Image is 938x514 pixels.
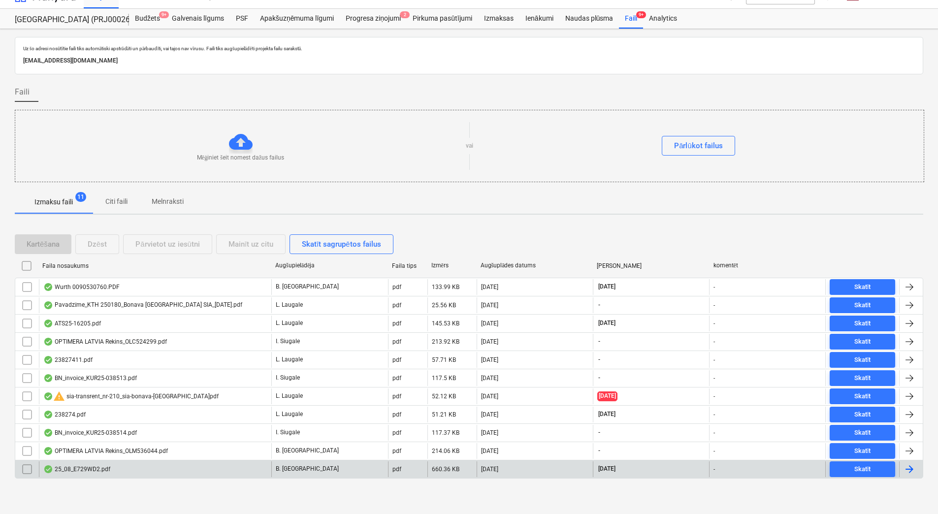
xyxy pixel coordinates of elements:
a: Naudas plūsma [559,9,619,29]
div: - [713,411,715,418]
span: 9+ [159,11,169,18]
div: - [713,338,715,345]
button: Skatīt [830,297,895,313]
a: Izmaksas [478,9,519,29]
div: Skatīt [854,446,871,457]
span: [DATE] [597,465,616,473]
div: OCR pabeigts [43,356,53,364]
div: OCR pabeigts [43,374,53,382]
div: Mēģiniet šeit nomest dažus failusvaiPārlūkot failus [15,110,924,182]
span: 2 [400,11,410,18]
span: [DATE] [597,391,617,401]
div: pdf [392,302,401,309]
div: Augšuplādes datums [481,262,589,269]
div: OCR pabeigts [43,465,53,473]
div: [DATE] [481,393,498,400]
p: vai [466,142,473,150]
div: OPTIMERA LATVIA Rekins_OLC524299.pdf [43,338,167,346]
a: Pirkuma pasūtījumi [407,9,478,29]
div: Analytics [643,9,683,29]
div: 145.53 KB [432,320,459,327]
div: pdf [392,411,401,418]
div: 117.5 KB [432,375,456,382]
div: pdf [392,320,401,327]
div: 23827411.pdf [43,356,93,364]
div: Apakšuzņēmuma līgumi [254,9,340,29]
button: Skatīt sagrupētos failus [290,234,393,254]
div: sia-transrent_nr-210_sia-bonava-[GEOGRAPHIC_DATA]pdf [43,390,219,402]
div: pdf [392,466,401,473]
button: Skatīt [830,370,895,386]
div: OCR pabeigts [43,301,53,309]
div: - [713,284,715,290]
div: Skatīt [854,354,871,366]
div: Skatīt [854,282,871,293]
button: Skatīt [830,407,895,422]
span: - [597,447,601,455]
p: I. Siugale [276,428,300,437]
p: B. [GEOGRAPHIC_DATA] [276,283,339,291]
span: Faili [15,86,30,98]
div: ATS25-16205.pdf [43,320,101,327]
div: Skatīt [854,373,871,384]
div: OCR pabeigts [43,411,53,418]
div: Skatīt [854,427,871,439]
div: - [713,429,715,436]
div: Pavadzīme_KTH 250180_Bonava [GEOGRAPHIC_DATA] SIA_[DATE].pdf [43,301,242,309]
button: Skatīt [830,279,895,295]
div: [DATE] [481,302,498,309]
div: pdf [392,429,401,436]
div: Faili [619,9,643,29]
div: 660.36 KB [432,466,459,473]
div: Chat Widget [889,467,938,514]
p: L. Laugale [276,392,303,400]
div: Progresa ziņojumi [340,9,407,29]
p: L. Laugale [276,355,303,364]
div: - [713,375,715,382]
p: I. Siugale [276,374,300,382]
a: Faili9+ [619,9,643,29]
div: pdf [392,284,401,290]
p: Citi faili [104,196,128,207]
div: 214.06 KB [432,448,459,454]
div: 57.71 KB [432,356,456,363]
p: L. Laugale [276,410,303,418]
div: 25.56 KB [432,302,456,309]
a: Ienākumi [519,9,559,29]
span: - [597,374,601,382]
a: PSF [230,9,254,29]
div: 238274.pdf [43,411,86,418]
p: Uz šo adresi nosūtītie faili tiks automātiski apstrādāti un pārbaudīti, vai tajos nav vīrusu. Fai... [23,45,915,52]
div: [DATE] [481,320,498,327]
div: Augšupielādēja [275,262,384,269]
div: - [713,356,715,363]
button: Skatīt [830,425,895,441]
button: Pārlūkot failus [662,136,735,156]
p: I. Siugale [276,337,300,346]
div: OPTIMERA LATVIA Rekins_OLM536044.pdf [43,447,168,455]
a: Progresa ziņojumi2 [340,9,407,29]
p: B. [GEOGRAPHIC_DATA] [276,465,339,473]
div: [DATE] [481,429,498,436]
span: [DATE] [597,283,616,291]
span: - [597,355,601,364]
div: [DATE] [481,375,498,382]
div: Skatīt [854,464,871,475]
div: pdf [392,375,401,382]
p: L. Laugale [276,319,303,327]
p: B. [GEOGRAPHIC_DATA] [276,447,339,455]
span: warning [53,390,65,402]
a: Galvenais līgums [166,9,230,29]
div: [DATE] [481,338,498,345]
div: [PERSON_NAME] [597,262,706,269]
div: 25_08_E729WD2.pdf [43,465,110,473]
button: Skatīt [830,443,895,459]
p: Mēģiniet šeit nomest dažus failus [197,154,284,162]
button: Skatīt [830,334,895,350]
div: Pārlūkot failus [674,139,723,152]
div: OCR pabeigts [43,320,53,327]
